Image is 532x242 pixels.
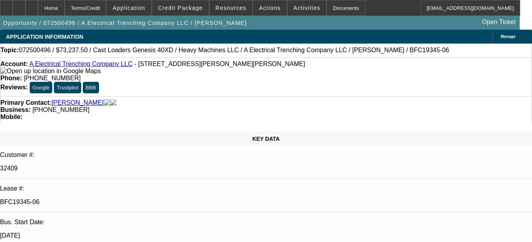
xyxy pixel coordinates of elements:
[0,113,23,120] strong: Mobile:
[83,82,99,93] button: BBB
[0,68,101,74] a: View Google Maps
[0,84,28,91] strong: Reviews:
[134,60,305,67] span: - [STREET_ADDRESS][PERSON_NAME][PERSON_NAME]
[107,0,151,15] button: Application
[51,99,104,106] a: [PERSON_NAME]
[29,60,133,67] a: A Electrical Trenching Company LLC
[0,106,31,113] strong: Business:
[210,0,252,15] button: Resources
[54,82,81,93] button: Trustpilot
[288,0,326,15] button: Activities
[24,75,81,81] span: [PHONE_NUMBER]
[3,20,247,26] span: Opportunity / 072500496 / A Electrical Trenching Company LLC / [PERSON_NAME]
[294,5,320,11] span: Activities
[215,5,246,11] span: Resources
[32,106,90,113] span: [PHONE_NUMBER]
[19,47,449,54] span: 072500496 / $73,237.50 / Cast Loaders Genesis 40XD / Heavy Machines LLC / A Electrical Trenching ...
[252,136,280,142] span: KEY DATA
[113,5,145,11] span: Application
[0,60,28,67] strong: Account:
[104,99,110,106] img: facebook-icon.png
[0,68,101,75] img: Open up location in Google Maps
[501,34,515,39] span: Manage
[0,99,51,106] strong: Primary Contact:
[0,47,19,54] strong: Topic:
[0,75,22,81] strong: Phone:
[110,99,116,106] img: linkedin-icon.png
[259,5,281,11] span: Actions
[479,15,519,29] a: Open Ticket
[152,0,209,15] button: Credit Package
[158,5,203,11] span: Credit Package
[30,82,52,93] button: Google
[6,34,83,40] span: APPLICATION INFORMATION
[253,0,287,15] button: Actions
